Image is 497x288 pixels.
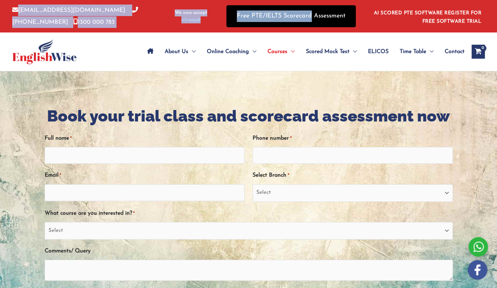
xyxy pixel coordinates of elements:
h2: Book your trial class and scorecard assessment now [45,106,453,127]
span: Scored Mock Test [306,39,349,64]
span: Contact [445,39,465,64]
a: Free PTE/IELTS Scorecard Assessment [226,5,356,27]
span: Time Table [400,39,426,64]
img: white-facebook.png [468,260,487,280]
label: What course are you interested in? [45,208,135,219]
label: Email [45,170,61,181]
span: Menu Toggle [287,39,295,64]
a: About UsMenu Toggle [159,39,201,64]
a: Time TableMenu Toggle [394,39,439,64]
a: [EMAIL_ADDRESS][DOMAIN_NAME] [12,7,125,13]
span: ELICOS [368,39,389,64]
span: Online Coaching [207,39,249,64]
aside: Header Widget 1 [370,5,485,28]
a: [PHONE_NUMBER] [12,7,138,25]
span: Menu Toggle [349,39,357,64]
a: View Shopping Cart, empty [472,45,485,59]
span: Menu Toggle [426,39,434,64]
a: ELICOS [362,39,394,64]
label: Select Branch [253,170,289,181]
a: Online CoachingMenu Toggle [201,39,262,64]
a: AI SCORED PTE SOFTWARE REGISTER FOR FREE SOFTWARE TRIAL [374,10,482,24]
label: Phone number [253,133,291,144]
img: cropped-ew-logo [12,39,77,64]
span: Courses [268,39,287,64]
img: Afterpay-Logo [181,18,201,22]
span: We now accept [175,9,207,16]
span: Menu Toggle [249,39,256,64]
a: 1300 000 783 [73,19,115,25]
span: About Us [165,39,188,64]
a: CoursesMenu Toggle [262,39,300,64]
label: Full name [45,133,71,144]
a: Contact [439,39,465,64]
a: Scored Mock TestMenu Toggle [300,39,362,64]
label: Comments/ Query [45,245,91,257]
nav: Site Navigation: Main Menu [142,39,465,64]
span: Menu Toggle [188,39,196,64]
